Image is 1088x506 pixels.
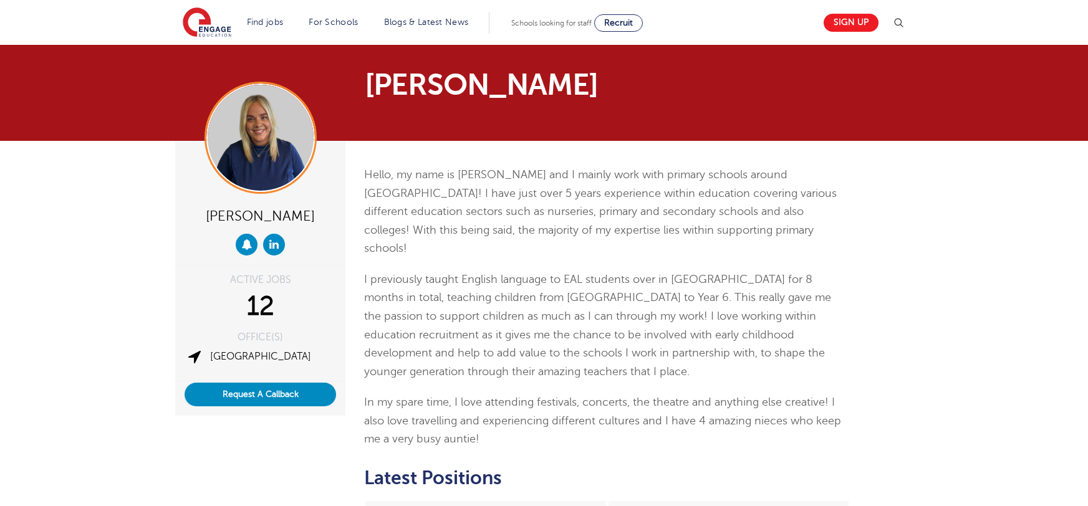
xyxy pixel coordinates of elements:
button: Request A Callback [185,383,336,406]
a: Find jobs [247,17,284,27]
span: I previously taught English language to EAL students over in [GEOGRAPHIC_DATA] for 8 months in to... [364,273,831,378]
span: Recruit [604,18,633,27]
a: For Schools [309,17,358,27]
div: 12 [185,291,336,322]
div: OFFICE(S) [185,332,336,342]
span: In my spare time, I love attending festivals, concerts, the theatre and anything else creative! I... [364,396,841,445]
a: Blogs & Latest News [384,17,469,27]
span: Hello, my name is [PERSON_NAME] and I mainly work with primary schools around [GEOGRAPHIC_DATA]! ... [364,168,837,254]
div: [PERSON_NAME] [185,203,336,227]
span: Schools looking for staff [511,19,592,27]
h2: Latest Positions [364,467,850,489]
img: Engage Education [183,7,231,39]
a: Recruit [594,14,643,32]
div: ACTIVE JOBS [185,275,336,285]
h1: [PERSON_NAME] [365,70,661,100]
a: Sign up [824,14,879,32]
a: [GEOGRAPHIC_DATA] [210,351,311,362]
